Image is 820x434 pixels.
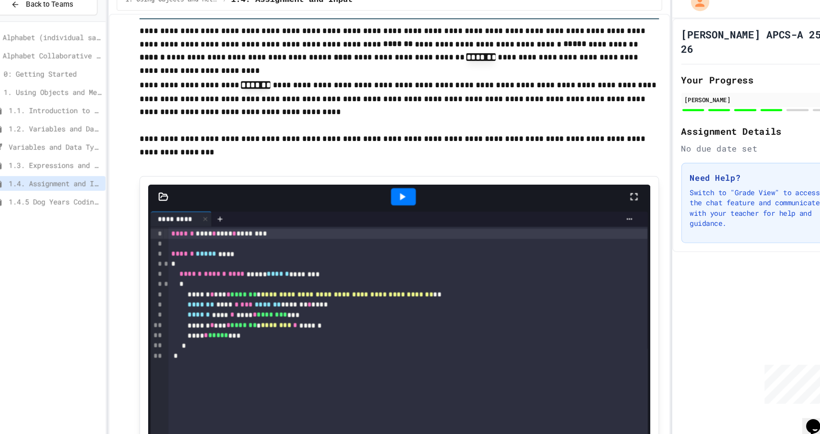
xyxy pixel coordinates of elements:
span: 1.2. Variables and Data Types [30,129,117,140]
span: 1.3. Expressions and Output [New] [30,164,117,174]
span: 1.4. Assignment and Input [30,181,117,191]
span: 1. Using Objects and Methods [140,9,229,17]
span: Variables and Data Types - Quiz [30,147,117,157]
span: 1.1. Introduction to Algorithms, Programming, and Compilers [30,112,117,122]
span: Alphabet Collaborative Lab [24,60,117,70]
button: Back to Teams [9,7,114,27]
span: 1.4.5 Dog Years Coding Challenge [30,199,117,209]
h2: Assignment Details [666,130,811,144]
h3: Need Help? [674,175,803,187]
div: No due date set [666,148,811,159]
div: [PERSON_NAME] [668,103,808,111]
h2: Your Progress [666,82,811,95]
span: / [233,9,236,17]
iframe: chat widget [740,354,810,395]
span: Alphabet (individual sandbox) [24,43,117,53]
div: Chat with us now!Close [4,4,66,61]
iframe: chat widget [780,396,810,424]
div: My Account [665,4,694,26]
span: 1. Using Objects and Methods [25,95,117,105]
span: 0: Getting Started [25,78,117,88]
span: Back to Teams [46,12,91,22]
p: Switch to "Grade View" to access the chat feature and communicate with your teacher for help and ... [674,190,803,229]
h1: [PERSON_NAME] APCS-A 25-26 [666,39,811,66]
span: 1.4. Assignment and Input [240,7,355,19]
